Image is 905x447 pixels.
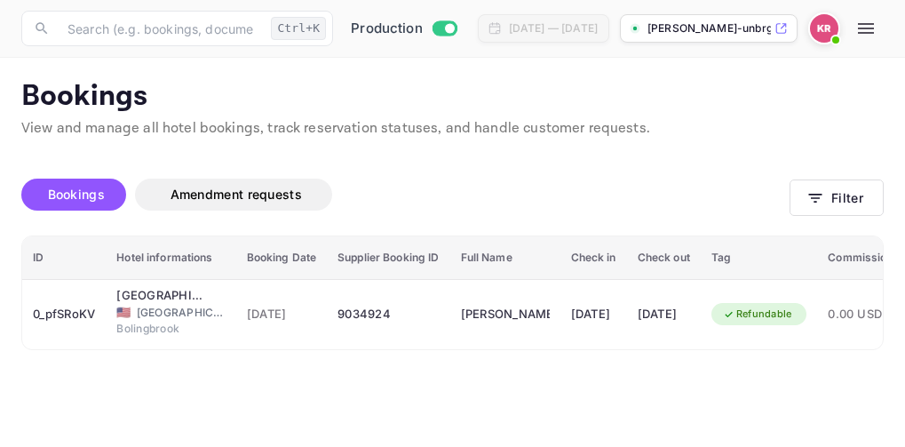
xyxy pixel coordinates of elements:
span: [DATE] [247,305,317,324]
span: Bolingbrook [116,321,205,337]
th: Booking Date [236,236,328,280]
div: [DATE] — [DATE] [509,20,598,36]
th: Tag [701,236,818,280]
span: [GEOGRAPHIC_DATA] [137,305,226,321]
div: [DATE] [571,300,616,329]
div: Hilton Garden Inn Bolingbrook I-55 [116,287,205,305]
div: [DATE] [638,300,690,329]
div: Ctrl+K [271,17,326,40]
div: Switch to Sandbox mode [344,19,464,39]
span: Production [351,19,423,39]
p: Bookings [21,79,884,115]
div: 9034924 [337,300,439,329]
th: Check in [560,236,627,280]
p: [PERSON_NAME]-unbrg.[PERSON_NAME]... [647,20,771,36]
p: View and manage all hotel bookings, track reservation statuses, and handle customer requests. [21,118,884,140]
th: ID [22,236,106,280]
span: United States of America [116,307,131,318]
div: 0_pfSRoKV [33,300,95,329]
th: Full Name [450,236,560,280]
button: Filter [790,180,884,216]
div: account-settings tabs [21,179,790,211]
th: Commission [817,236,903,280]
div: John Abarca [461,300,550,329]
span: Bookings [48,187,105,202]
input: Search (e.g. bookings, documentation) [57,11,264,46]
span: Amendment requests [171,187,302,202]
div: Refundable [711,303,804,325]
th: Supplier Booking ID [327,236,449,280]
th: Check out [627,236,701,280]
span: 0.00 USD [828,305,893,324]
img: Kobus Roux [810,14,838,43]
th: Hotel informations [106,236,235,280]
